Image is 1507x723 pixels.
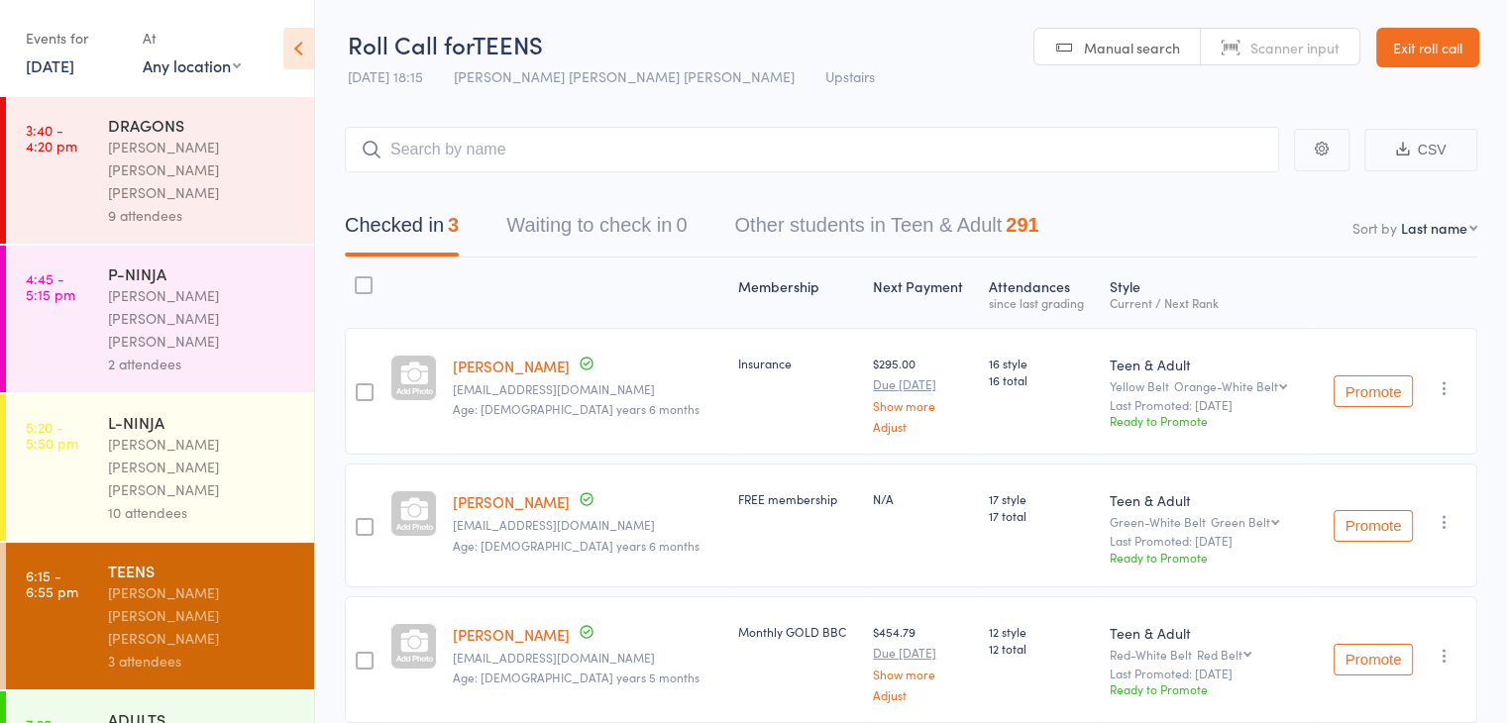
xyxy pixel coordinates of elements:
div: Red-White Belt [1109,648,1304,661]
time: 6:15 - 6:55 pm [26,568,78,599]
a: Adjust [873,688,972,701]
div: [PERSON_NAME] [PERSON_NAME] [PERSON_NAME] [108,433,297,501]
span: [DATE] 18:15 [348,66,423,86]
div: Ready to Promote [1109,549,1304,566]
div: P-NINJA [108,262,297,284]
span: 12 total [989,640,1094,657]
div: $295.00 [873,355,972,433]
time: 3:40 - 4:20 pm [26,122,77,154]
div: Next Payment [865,266,980,319]
a: [PERSON_NAME] [453,624,570,645]
div: Red Belt [1196,648,1241,661]
div: [PERSON_NAME] [PERSON_NAME] [PERSON_NAME] [108,581,297,650]
button: Checked in3 [345,204,459,257]
small: shery_582000@yahoo.com [453,518,722,532]
span: 16 style [989,355,1094,371]
button: Promote [1334,510,1413,542]
div: Ready to Promote [1109,680,1304,697]
a: Show more [873,668,972,680]
div: Yellow Belt [1109,379,1304,392]
span: Manual search [1084,38,1180,57]
a: 3:40 -4:20 pmDRAGONS[PERSON_NAME] [PERSON_NAME] [PERSON_NAME]9 attendees [6,97,314,244]
div: Current / Next Rank [1109,296,1304,309]
div: N/A [873,490,972,507]
div: since last grading [989,296,1094,309]
span: Scanner input [1250,38,1340,57]
span: TEENS [473,28,543,60]
button: CSV [1364,129,1477,171]
div: Teen & Adult [1109,355,1304,374]
div: Style [1101,266,1312,319]
a: Adjust [873,420,972,433]
a: 5:20 -5:50 pmL-NINJA[PERSON_NAME] [PERSON_NAME] [PERSON_NAME]10 attendees [6,394,314,541]
span: Age: [DEMOGRAPHIC_DATA] years 6 months [453,400,700,417]
a: 4:45 -5:15 pmP-NINJA[PERSON_NAME] [PERSON_NAME] [PERSON_NAME]2 attendees [6,246,314,392]
small: Last Promoted: [DATE] [1109,534,1304,548]
button: Promote [1334,644,1413,675]
small: Last Promoted: [DATE] [1109,667,1304,680]
div: Teen & Adult [1109,623,1304,643]
a: [PERSON_NAME] [453,356,570,376]
div: [PERSON_NAME] [PERSON_NAME] [PERSON_NAME] [108,284,297,353]
span: 17 total [989,507,1094,524]
span: Roll Call for [348,28,473,60]
label: Sort by [1352,218,1397,238]
div: Last name [1401,218,1467,238]
div: L-NINJA [108,411,297,433]
span: 12 style [989,623,1094,640]
span: Upstairs [825,66,875,86]
span: 16 total [989,371,1094,388]
a: [DATE] [26,54,74,76]
div: Green Belt [1210,515,1269,528]
small: Due [DATE] [873,646,972,660]
input: Search by name [345,127,1279,172]
span: Age: [DEMOGRAPHIC_DATA] years 5 months [453,669,700,685]
div: Monthly GOLD BBC [738,623,857,640]
button: Waiting to check in0 [506,204,687,257]
div: At [143,22,241,54]
div: 10 attendees [108,501,297,524]
a: Exit roll call [1376,28,1479,67]
small: heenalp@hotmail.com [453,651,722,665]
span: [PERSON_NAME] [PERSON_NAME] [PERSON_NAME] [454,66,795,86]
div: 3 attendees [108,650,297,672]
small: Due [DATE] [873,377,972,391]
small: Last Promoted: [DATE] [1109,398,1304,412]
div: Orange-White Belt [1173,379,1277,392]
button: Other students in Teen & Adult291 [734,204,1038,257]
a: [PERSON_NAME] [453,491,570,512]
time: 4:45 - 5:15 pm [26,270,75,302]
div: Green-White Belt [1109,515,1304,528]
small: cancerianvinay@gmail.com [453,382,722,396]
div: DRAGONS [108,114,297,136]
div: Insurance [738,355,857,371]
div: 3 [448,214,459,236]
div: Events for [26,22,123,54]
a: Show more [873,399,972,412]
div: FREE membership [738,490,857,507]
div: TEENS [108,560,297,581]
div: 291 [1006,214,1038,236]
div: 0 [676,214,687,236]
span: 17 style [989,490,1094,507]
div: 2 attendees [108,353,297,375]
div: [PERSON_NAME] [PERSON_NAME] [PERSON_NAME] [108,136,297,204]
div: $454.79 [873,623,972,701]
div: Any location [143,54,241,76]
div: Membership [730,266,865,319]
div: Ready to Promote [1109,412,1304,429]
div: Atten­dances [981,266,1102,319]
time: 5:20 - 5:50 pm [26,419,78,451]
a: 6:15 -6:55 pmTEENS[PERSON_NAME] [PERSON_NAME] [PERSON_NAME]3 attendees [6,543,314,689]
span: Age: [DEMOGRAPHIC_DATA] years 6 months [453,537,700,554]
div: 9 attendees [108,204,297,227]
div: Teen & Adult [1109,490,1304,510]
button: Promote [1334,375,1413,407]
